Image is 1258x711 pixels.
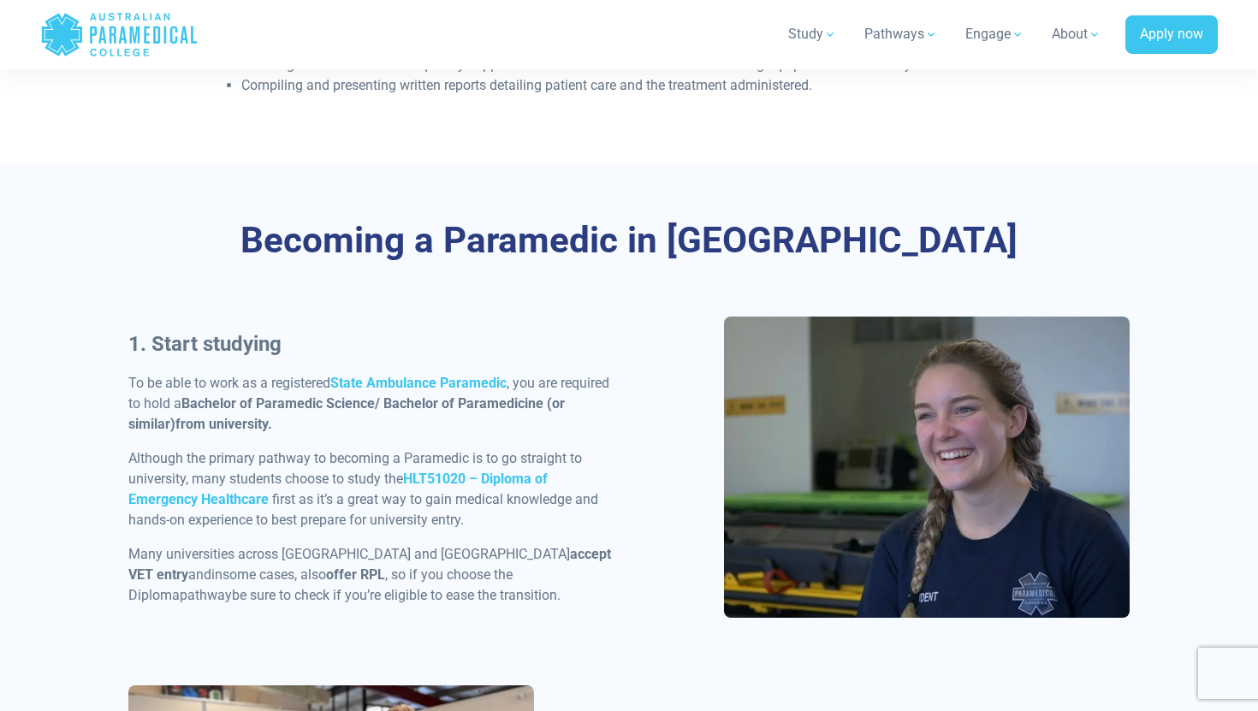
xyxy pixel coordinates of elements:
p: To be able to work as a registered , you are required to hold a [128,373,619,435]
span: and [188,566,211,583]
a: Engage [955,10,1035,58]
span: pathway [180,587,232,603]
a: State Ambulance Paramedic [330,375,507,391]
span: offer RPL [326,566,385,583]
span: accept VET entry [128,546,611,583]
li: Compiling and presenting written reports detailing patient care and the treatment administered. [241,75,1045,96]
h2: Becoming a Paramedic in [GEOGRAPHIC_DATA] [128,219,1130,263]
a: Apply now [1125,15,1218,55]
strong: from university. [175,416,272,432]
span: some cases, also [223,566,326,583]
span: be sure to check if you’re eligible to ease the transition. [232,587,561,603]
a: Study [778,10,847,58]
a: About [1041,10,1112,58]
p: Although the primary pathway to becoming a Paramedic is to go straight to university, many studen... [128,448,619,530]
span: Many universities across [GEOGRAPHIC_DATA] and [GEOGRAPHIC_DATA] [128,546,570,562]
a: Pathways [854,10,948,58]
strong: Bachelor of Paramedic Science/ Bachelor of Paramedicine (or similar) [128,395,565,432]
a: Australian Paramedical College [40,7,199,62]
span: , so if you choose the Diploma [128,566,513,603]
a: HLT51020 – Diploma of Emergency Healthcare [128,471,548,507]
span: in [211,566,223,583]
strong: 1. Start studying [128,332,282,356]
